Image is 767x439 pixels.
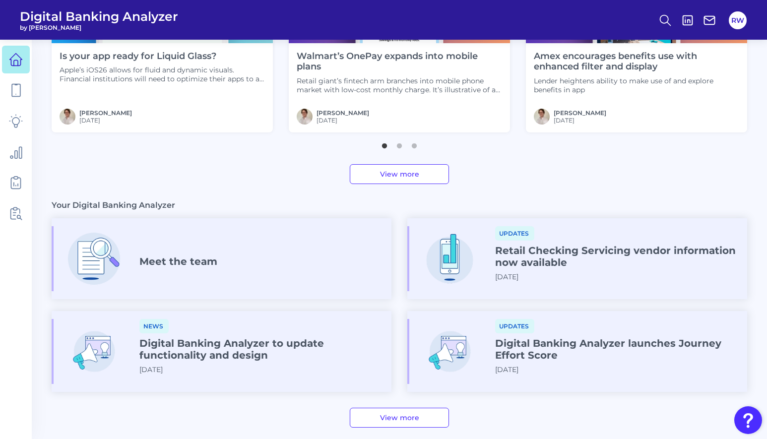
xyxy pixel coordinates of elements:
a: View more [350,408,449,428]
a: [PERSON_NAME] [554,109,606,117]
a: View more [350,164,449,184]
h4: Walmart’s OnePay expands into mobile plans [297,51,502,72]
img: MIchael McCaw [297,109,313,125]
img: Streamline_Mobile_-_New.png [417,226,482,291]
h3: Your Digital Banking Analyzer [52,200,175,210]
span: Updates [495,226,534,241]
span: [DATE] [79,117,132,124]
h4: Retail Checking Servicing vendor information now available [495,245,739,268]
button: 3 [409,138,419,148]
a: Updates [495,228,534,238]
h4: Digital Banking Analyzer launches Journey Effort Score [495,337,739,361]
img: Deep_Dive.png [62,226,127,291]
span: [DATE] [495,272,518,281]
p: Lender heightens ability to make use of and explore benefits in app [534,76,739,94]
button: 2 [394,138,404,148]
a: [PERSON_NAME] [79,109,132,117]
h4: Amex encourages benefits use with enhanced filter and display [534,51,739,72]
h4: Meet the team [139,255,217,267]
h4: Is your app ready for Liquid Glass? [60,51,265,62]
span: by [PERSON_NAME] [20,24,178,31]
span: [DATE] [317,117,369,124]
p: Retail giant’s fintech arm branches into mobile phone market with low-cost monthly charge. It’s i... [297,76,502,94]
p: Apple’s iOS26 allows for fluid and dynamic visuals. Financial institutions will need to optimize ... [60,65,265,83]
button: Open Resource Center [734,406,762,434]
img: MIchael McCaw [60,109,75,125]
a: [PERSON_NAME] [317,109,369,117]
button: 1 [380,138,389,148]
h4: Digital Banking Analyzer to update functionality and design [139,337,383,361]
a: News [139,321,169,330]
span: [DATE] [495,365,518,374]
img: MIchael McCaw [534,109,550,125]
img: UI_Updates_-_New.png [417,319,482,384]
span: Digital Banking Analyzer [20,9,178,24]
a: Updates [495,321,534,330]
img: UI_Updates_-_New.png [62,319,127,384]
span: [DATE] [554,117,606,124]
span: [DATE] [139,365,163,374]
span: News [139,319,169,333]
button: RW [729,11,747,29]
span: Updates [495,319,534,333]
